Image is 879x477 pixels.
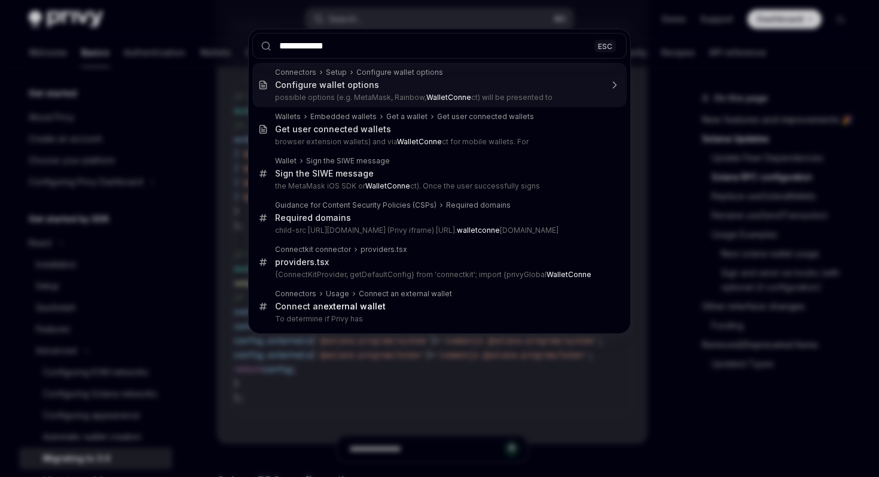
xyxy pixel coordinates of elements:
div: providers.tsx [275,257,329,268]
b: WalletConne [397,137,442,146]
p: the MetaMask iOS SDK or ct). Once the user successfully signs [275,181,602,191]
p: browser extension wallets) and via ct for mobile wallets. For [275,137,602,147]
b: walletconne [457,226,500,235]
div: Sign the SIWE message [275,168,374,179]
div: Wallets [275,112,301,121]
div: ESC [594,40,616,52]
div: Connectors [275,68,316,77]
b: WalletConne [365,181,410,190]
div: Connectkit connector [275,245,351,254]
div: Configure wallet options [356,68,443,77]
div: Required domains [275,212,351,223]
p: To determine if Privy has [275,314,602,324]
div: Get a wallet [386,112,428,121]
div: Setup [326,68,347,77]
div: Guidance for Content Security Policies (CSPs) [275,200,437,210]
div: Connectors [275,289,316,299]
div: Wallet [275,156,297,166]
p: child-src [URL][DOMAIN_NAME] (Privy iframe) [URL]. [DOMAIN_NAME] [275,226,602,235]
div: Configure wallet options [275,80,379,90]
div: Get user connected wallets [275,124,391,135]
b: WalletConne [547,270,591,279]
div: Connect an [275,301,386,312]
div: Usage [326,289,349,299]
div: Embedded wallets [310,112,377,121]
b: external wallet [323,301,386,311]
b: WalletConne [426,93,471,102]
div: Required domains [446,200,511,210]
p: {ConnectKitProvider, getDefaultConfig} from 'connectkit'; import {privyGlobal [275,270,602,279]
div: providers.tsx [361,245,407,254]
div: Sign the SIWE message [306,156,390,166]
div: Connect an external wallet [359,289,452,299]
p: possible options (e.g. MetaMask, Rainbow, ct) will be presented to [275,93,602,102]
div: Get user connected wallets [437,112,534,121]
